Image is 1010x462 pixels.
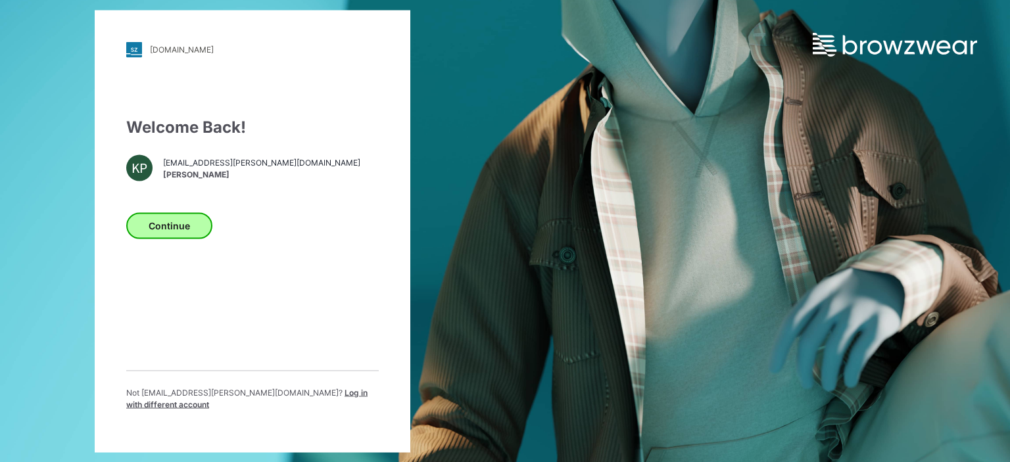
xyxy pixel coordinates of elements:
div: KP [126,154,153,181]
a: [DOMAIN_NAME] [126,41,379,57]
div: [DOMAIN_NAME] [150,45,214,55]
button: Continue [126,212,212,239]
img: stylezone-logo.562084cfcfab977791bfbf7441f1a819.svg [126,41,142,57]
p: Not [EMAIL_ADDRESS][PERSON_NAME][DOMAIN_NAME] ? [126,386,379,410]
div: Welcome Back! [126,115,379,139]
span: [PERSON_NAME] [163,169,360,181]
img: browzwear-logo.e42bd6dac1945053ebaf764b6aa21510.svg [813,33,977,57]
span: [EMAIL_ADDRESS][PERSON_NAME][DOMAIN_NAME] [163,157,360,169]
